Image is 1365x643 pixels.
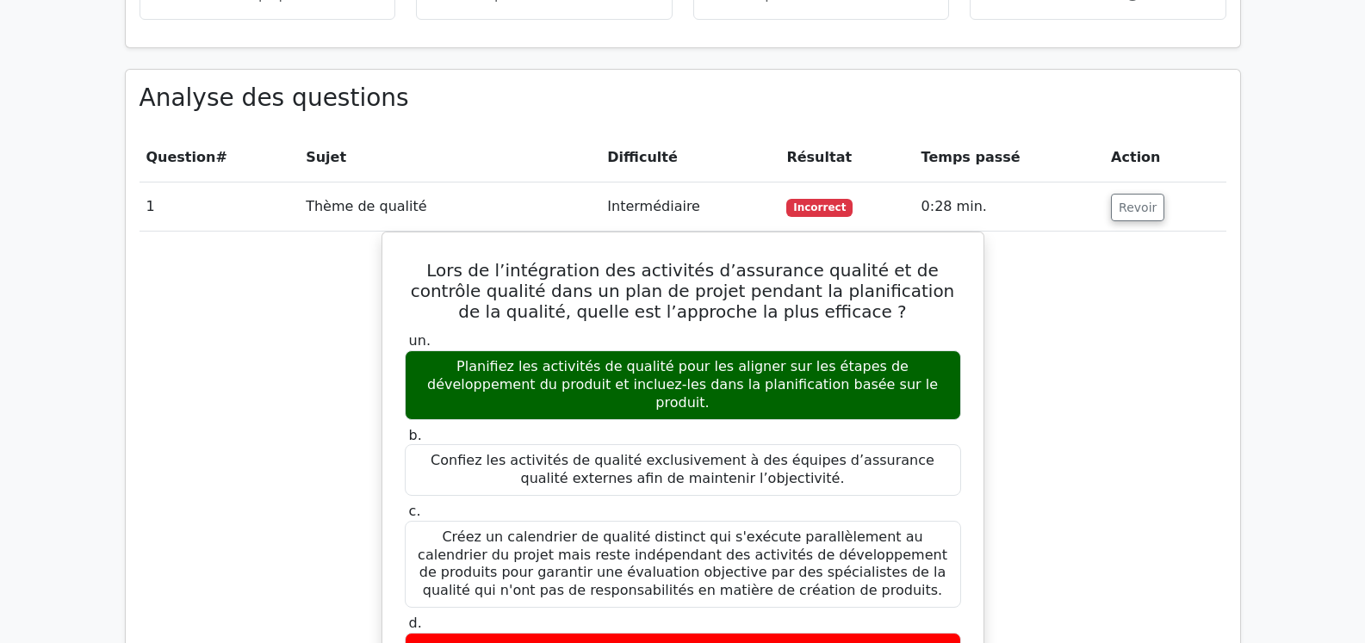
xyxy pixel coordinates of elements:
[215,149,226,165] font: #
[146,149,216,165] font: Question
[409,615,422,631] font: d.
[1111,149,1160,165] font: Action
[306,198,426,214] font: Thème de qualité
[786,149,852,165] font: Résultat
[409,503,421,519] font: c.
[409,427,422,443] font: b.
[921,198,987,214] font: 0:28 min.
[607,149,677,165] font: Difficulté
[1111,194,1164,221] button: Revoir
[146,198,155,214] font: 1
[306,149,346,165] font: Sujet
[409,332,431,349] font: un.
[921,149,1021,165] font: Temps passé
[607,198,700,214] font: Intermédiaire
[418,529,947,598] font: Créez un calendrier de qualité distinct qui s'exécute parallèlement au calendrier du projet mais ...
[427,358,938,411] font: Planifiez les activités de qualité pour les aligner sur les étapes de développement du produit et...
[793,201,846,213] font: Incorrect
[411,260,955,322] font: Lors de l’intégration des activités d’assurance qualité et de contrôle qualité dans un plan de pr...
[1119,201,1157,214] font: Revoir
[431,452,934,486] font: Confiez les activités de qualité exclusivement à des équipes d’assurance qualité externes afin de...
[140,83,409,112] font: Analyse des questions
